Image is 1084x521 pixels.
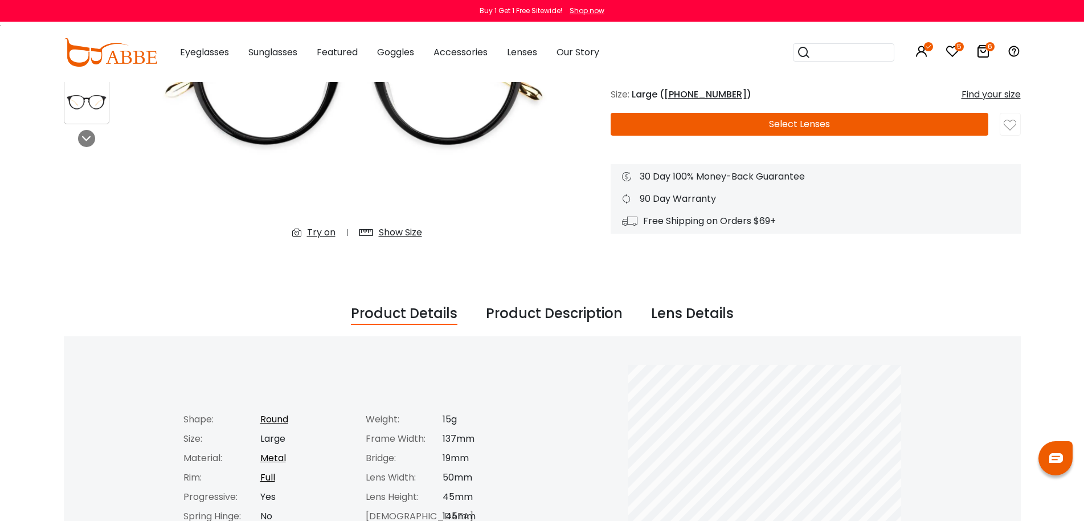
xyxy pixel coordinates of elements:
div: Bridge: [366,451,443,465]
div: 15g [443,413,537,426]
img: abbeglasses.com [64,38,157,67]
a: Round [260,413,288,426]
div: Free Shipping on Orders $69+ [622,214,1009,228]
div: Frame Width: [366,432,443,446]
div: Buy 1 Get 1 Free Sitewide! [480,6,562,16]
div: 90 Day Warranty [622,192,1009,206]
div: Lens Width: [366,471,443,485]
div: Shape: [183,413,260,426]
span: Featured [317,46,358,59]
button: Select Lenses [611,113,988,136]
div: Progressive: [183,490,260,504]
div: 30 Day 100% Money-Back Guarantee [622,170,1009,184]
img: like [1004,119,1016,132]
span: Large ( ) [632,88,751,101]
div: Lens Details [651,303,734,325]
a: Metal [260,451,286,465]
div: Rim: [183,471,260,485]
span: Lenses [507,46,537,59]
div: Weight: [366,413,443,426]
span: Sunglasses [248,46,297,59]
span: Size: [611,88,629,101]
span: [PHONE_NUMBER] [664,88,747,101]
span: Accessories [433,46,488,59]
img: Urban Black Metal Eyeglasses , UniversalBridgeFit Frames from ABBE Glasses [64,91,109,113]
div: Material: [183,451,260,465]
div: Yes [260,490,354,504]
span: Eyeglasses [180,46,229,59]
div: Large [260,432,354,446]
div: Size: [183,432,260,446]
span: Goggles [377,46,414,59]
a: 5 [946,47,959,60]
div: Product Details [351,303,457,325]
span: Our Story [557,46,599,59]
div: Try on [307,226,336,239]
i: 5 [955,42,964,51]
div: 50mm [443,471,537,485]
div: Lens Height: [366,490,443,504]
div: Shop now [570,6,604,16]
a: Full [260,471,275,484]
img: chat [1049,453,1063,463]
div: Product Description [486,303,623,325]
div: Find your size [962,88,1021,101]
div: 19mm [443,451,537,465]
a: Shop now [564,6,604,15]
a: 6 [976,47,990,60]
i: 6 [985,42,995,51]
div: 137mm [443,432,537,446]
div: Show Size [379,226,422,239]
div: 45mm [443,490,537,504]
